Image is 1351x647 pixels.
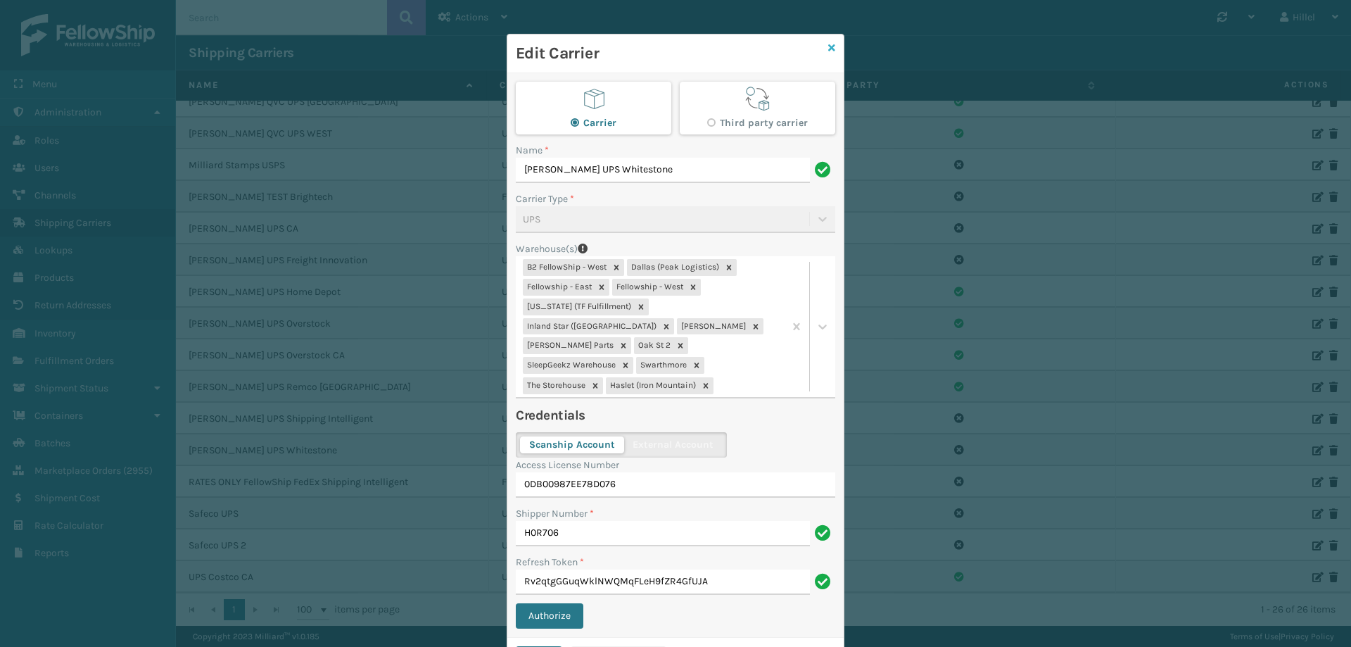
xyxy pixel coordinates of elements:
[636,357,689,374] div: Swarthmore
[523,337,616,354] div: [PERSON_NAME] Parts
[516,610,592,622] a: Authorize
[523,259,609,276] div: B2 FellowShip - West
[523,377,588,394] div: The Storehouse
[520,436,624,453] button: Scanship Account
[516,555,584,570] label: Refresh Token
[523,279,594,296] div: Fellowship - East
[627,259,721,276] div: Dallas (Peak Logistics)
[571,117,616,129] label: Carrier
[523,299,633,315] div: [US_STATE] (TF Fulfillment)
[516,407,835,424] h4: Credentials
[516,241,578,256] label: Warehouse(s)
[612,279,685,296] div: Fellowship - West
[516,506,594,521] label: Shipper Number
[634,337,673,354] div: Oak St 2
[516,143,549,158] label: Name
[516,603,583,629] button: Authorize
[516,458,619,472] label: Access License Number
[516,191,574,206] label: Carrier Type
[707,117,808,129] label: Third party carrier
[606,377,698,394] div: Haslet (Iron Mountain)
[623,436,723,453] button: External Account
[523,318,659,335] div: Inland Star ([GEOGRAPHIC_DATA])
[516,43,823,64] h3: Edit Carrier
[523,357,618,374] div: SleepGeekz Warehouse
[677,318,748,335] div: [PERSON_NAME]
